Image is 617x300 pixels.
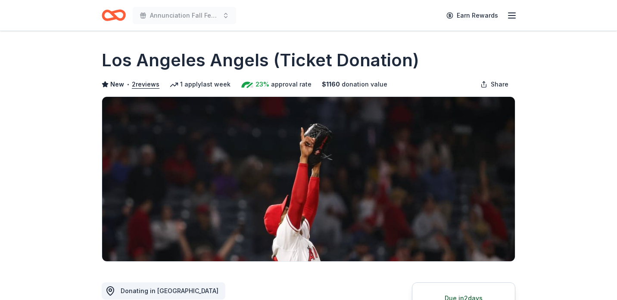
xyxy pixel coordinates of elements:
[441,8,503,23] a: Earn Rewards
[133,7,236,24] button: Annunciation Fall Festival 2025
[150,10,219,21] span: Annunciation Fall Festival 2025
[132,79,159,90] button: 2reviews
[102,97,515,261] img: Image for Los Angeles Angels (Ticket Donation)
[256,79,269,90] span: 23%
[102,5,126,25] a: Home
[271,79,312,90] span: approval rate
[342,79,387,90] span: donation value
[102,48,419,72] h1: Los Angeles Angels (Ticket Donation)
[127,81,130,88] span: •
[110,79,124,90] span: New
[491,79,508,90] span: Share
[474,76,515,93] button: Share
[322,79,340,90] span: $ 1160
[170,79,231,90] div: 1 apply last week
[121,287,218,294] span: Donating in [GEOGRAPHIC_DATA]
